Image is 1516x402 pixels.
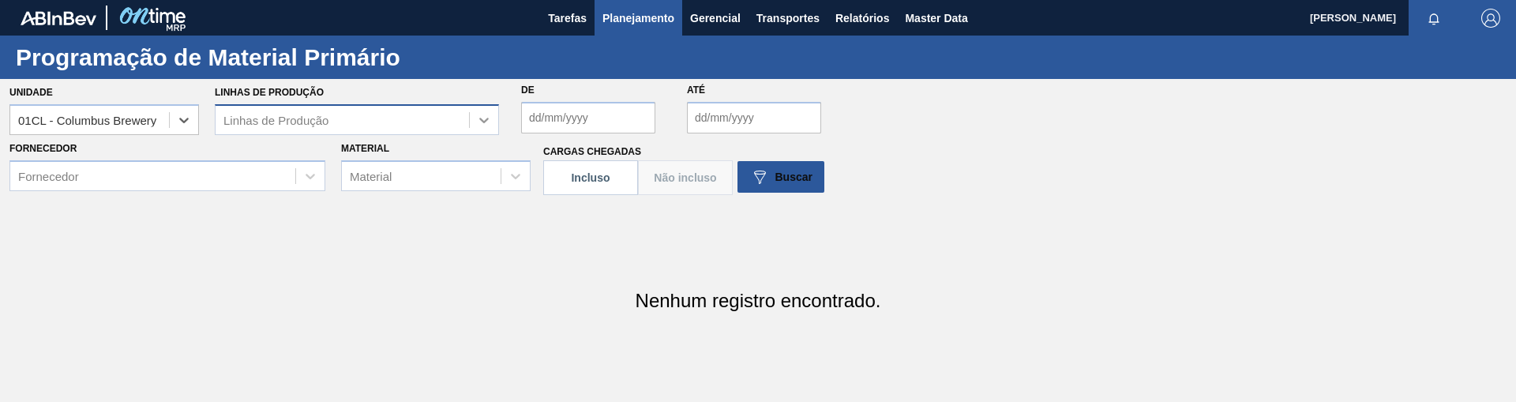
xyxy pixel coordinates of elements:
h1: Programação de Material Primário [16,48,490,66]
input: dd/mm/yyyy [687,102,821,133]
label: De [521,85,535,96]
img: Logout [1481,9,1500,28]
div: 01CL - Columbus Brewery [18,113,156,126]
div: Material [350,169,392,182]
span: Buscar [775,171,812,183]
span: Planejamento [602,9,674,28]
label: Unidade [9,87,53,98]
button: Notificações [1409,7,1459,29]
span: Tarefas [548,9,587,28]
div: Fornecedor [18,169,79,182]
div: Linhas de Produção [223,113,328,126]
span: Master Data [905,9,967,28]
h2: Nenhum registro encontrado. [636,290,881,312]
span: Cargas Chegadas [543,141,641,163]
label: Material [341,143,389,154]
img: TNhmsLtSVTkK8tSr43FrP2fwEKptu5GPRR3wAAAABJRU5ErkJggg== [21,11,96,25]
label: Fornecedor [9,143,77,154]
button: icon-filter-whiteBuscar [737,161,824,193]
label: Até [687,85,705,96]
img: icon-filter-white [750,167,769,186]
button: Incluso [543,160,638,195]
button: Não incluso [638,160,733,195]
span: Gerencial [690,9,741,28]
span: Transportes [756,9,820,28]
label: Linhas de Produção [215,87,324,98]
span: Relatórios [835,9,889,28]
input: dd/mm/yyyy [521,102,655,133]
